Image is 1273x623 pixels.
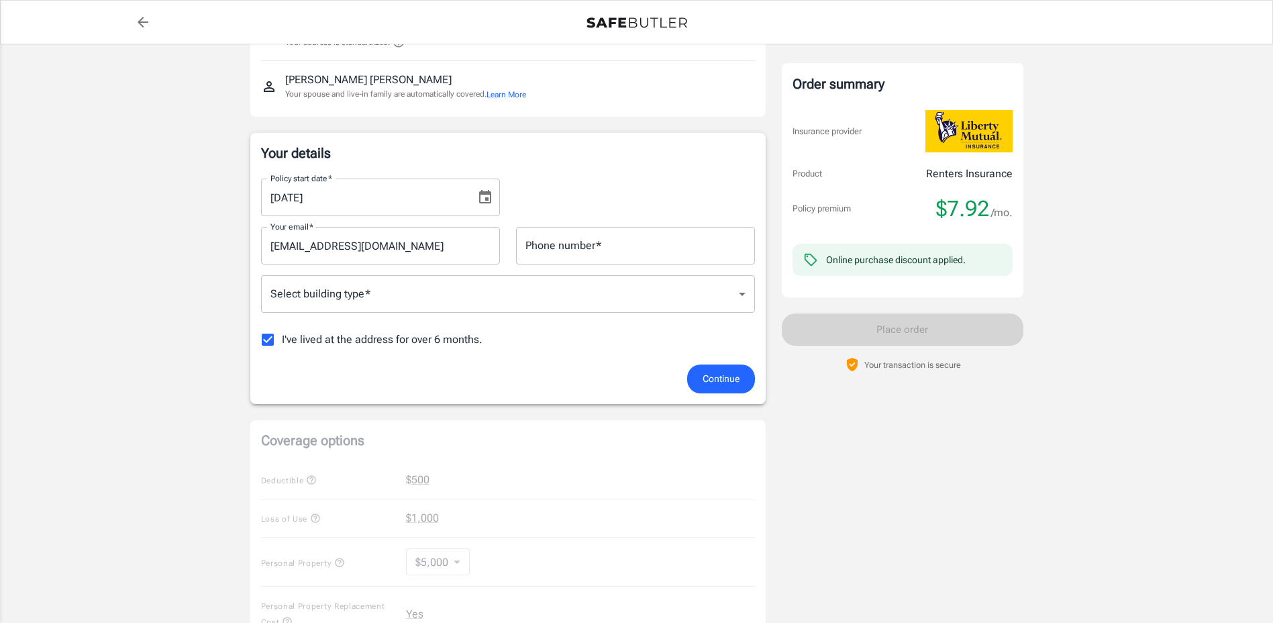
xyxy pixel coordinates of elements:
[793,125,862,138] p: Insurance provider
[516,227,755,265] input: Enter number
[793,167,822,181] p: Product
[261,179,466,216] input: MM/DD/YYYY
[487,89,526,101] button: Learn More
[826,253,966,267] div: Online purchase discount applied.
[282,332,482,348] span: I've lived at the address for over 6 months.
[261,79,277,95] svg: Insured person
[793,74,1013,94] div: Order summary
[130,9,156,36] a: back to quotes
[261,144,755,162] p: Your details
[587,17,687,28] img: Back to quotes
[991,203,1013,222] span: /mo.
[285,88,526,101] p: Your spouse and live-in family are automatically covered.
[261,227,500,265] input: Enter email
[703,371,740,387] span: Continue
[925,110,1013,152] img: Liberty Mutual
[926,166,1013,182] p: Renters Insurance
[936,195,989,222] span: $7.92
[285,72,452,88] p: [PERSON_NAME] [PERSON_NAME]
[270,221,313,232] label: Your email
[687,365,755,393] button: Continue
[270,173,332,184] label: Policy start date
[864,358,961,371] p: Your transaction is secure
[472,184,499,211] button: Choose date, selected date is Aug 28, 2025
[793,202,851,215] p: Policy premium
